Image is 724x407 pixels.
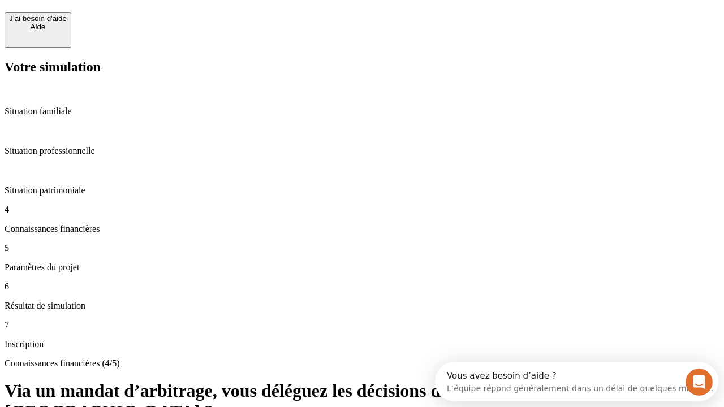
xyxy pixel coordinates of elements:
p: Connaissances financières [5,224,719,234]
p: Situation patrimoniale [5,185,719,196]
p: 6 [5,282,719,292]
p: Résultat de simulation [5,301,719,311]
p: 5 [5,243,719,253]
p: Situation professionnelle [5,146,719,156]
div: J’ai besoin d'aide [9,14,67,23]
p: Connaissances financières (4/5) [5,358,719,369]
div: L’équipe répond généralement dans un délai de quelques minutes. [12,19,278,31]
h2: Votre simulation [5,59,719,75]
div: Aide [9,23,67,31]
iframe: Intercom live chat discovery launcher [435,362,718,401]
div: Ouvrir le Messenger Intercom [5,5,312,36]
p: 4 [5,205,719,215]
p: 7 [5,320,719,330]
p: Inscription [5,339,719,349]
iframe: Intercom live chat [686,369,713,396]
button: J’ai besoin d'aideAide [5,12,71,48]
p: Situation familiale [5,106,719,116]
p: Paramètres du projet [5,262,719,272]
div: Vous avez besoin d’aide ? [12,10,278,19]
